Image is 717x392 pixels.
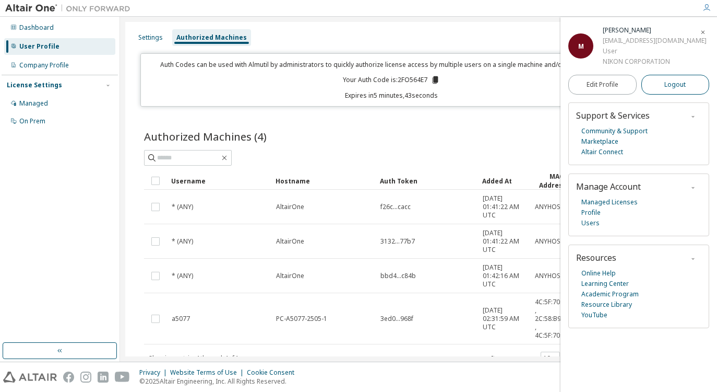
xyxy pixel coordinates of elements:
span: Resources [576,252,616,263]
span: PC-A5077-2505-1 [276,315,327,323]
div: License Settings [7,81,62,89]
img: linkedin.svg [98,372,109,383]
div: User [603,46,707,56]
div: Managed [19,99,48,108]
span: * (ANY) [172,237,193,246]
img: facebook.svg [63,372,74,383]
div: Username [171,172,267,189]
div: Settings [138,33,163,42]
div: On Prem [19,117,45,125]
span: [DATE] 02:31:59 AM UTC [483,306,525,331]
a: Users [581,218,600,228]
a: Edit Profile [568,75,637,95]
p: Your Auth Code is: 2FO564E7 [343,75,440,85]
span: AltairOne [276,203,304,211]
img: instagram.svg [80,372,91,383]
div: Privacy [139,368,170,377]
a: Resource Library [581,299,632,310]
p: Auth Codes can be used with Almutil by administrators to quickly authorize license access by mult... [147,60,636,69]
span: Manage Account [576,181,641,192]
span: * (ANY) [172,203,193,211]
button: 10 [543,354,557,363]
span: [DATE] 01:42:16 AM UTC [483,263,525,289]
a: Managed Licenses [581,197,638,207]
span: ANYHOST [535,272,565,280]
span: * (ANY) [172,272,193,280]
span: 4C:5F:70:13:C7:83 , 2C:58:B9:3A:56:29 , 4C:5F:70:13:C7:7F [535,298,588,340]
div: Website Terms of Use [170,368,247,377]
span: 3132...77b7 [380,237,415,246]
div: MAC Addresses [534,172,578,190]
div: Dashboard [19,24,54,32]
span: [DATE] 01:41:22 AM UTC [483,194,525,220]
img: Altair One [5,3,136,14]
span: Items per page [491,352,560,365]
span: 3ed0...968f [380,315,413,323]
div: Cookie Consent [247,368,301,377]
div: Masami Baba [603,25,707,36]
span: Showing entries 1 through 4 of 4 [149,354,238,363]
a: Learning Center [581,279,629,289]
img: youtube.svg [115,372,130,383]
span: [DATE] 01:41:22 AM UTC [483,229,525,254]
span: Edit Profile [587,80,618,89]
a: Academic Program [581,289,639,299]
a: Community & Support [581,126,648,136]
p: © 2025 Altair Engineering, Inc. All Rights Reserved. [139,377,301,386]
span: ANYHOST [535,203,565,211]
div: User Profile [19,42,59,51]
span: AltairOne [276,237,304,246]
a: Altair Connect [581,147,623,157]
span: a5077 [172,315,190,323]
a: YouTube [581,310,607,320]
div: Auth Token [380,172,474,189]
a: Profile [581,207,601,218]
span: Support & Services [576,110,650,121]
span: Logout [664,79,686,90]
span: M [578,42,584,51]
div: Added At [482,172,526,189]
img: altair_logo.svg [3,372,57,383]
button: Logout [641,75,710,95]
a: Marketplace [581,136,618,147]
span: AltairOne [276,272,304,280]
span: bbd4...c84b [380,272,416,280]
div: Hostname [276,172,372,189]
div: [EMAIL_ADDRESS][DOMAIN_NAME] [603,36,707,46]
span: f26c...cacc [380,203,411,211]
div: Authorized Machines [176,33,247,42]
span: ANYHOST [535,237,565,246]
div: NIKON CORPORATION [603,56,707,67]
p: Expires in 5 minutes, 43 seconds [147,91,636,100]
div: Company Profile [19,61,69,70]
span: Authorized Machines (4) [144,129,267,144]
a: Online Help [581,268,616,279]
